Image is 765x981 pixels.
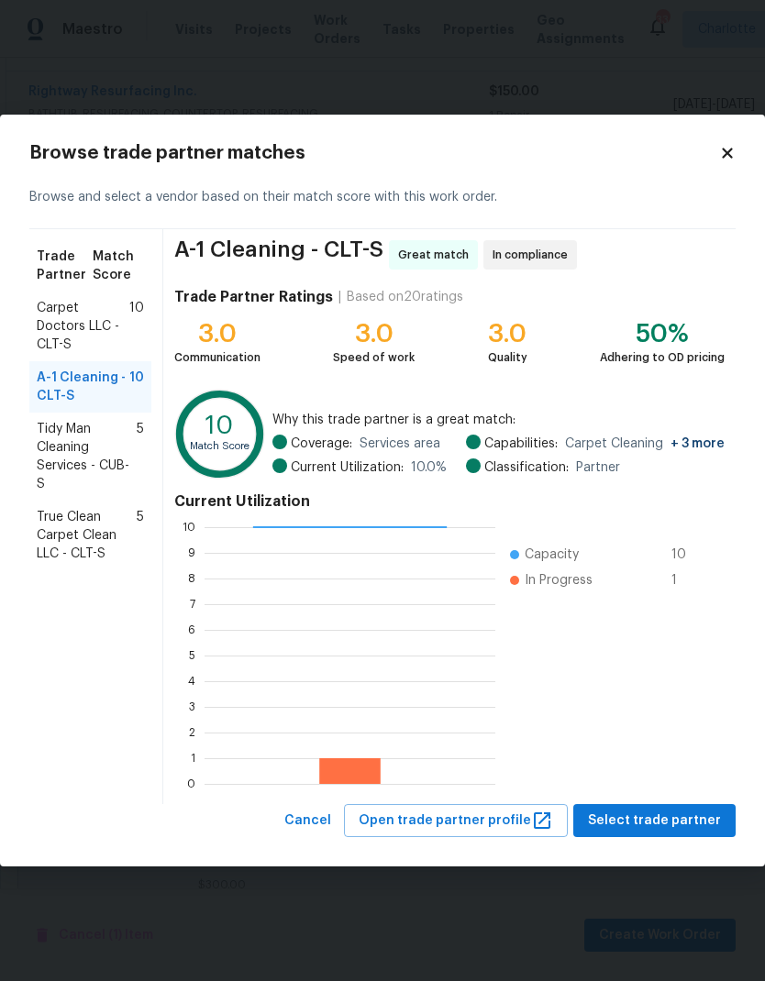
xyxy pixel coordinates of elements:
span: In Progress [525,571,593,590]
text: 1 [191,752,195,763]
span: 5 [137,508,144,563]
span: 5 [137,420,144,493]
span: Tidy Man Cleaning Services - CUB-S [37,420,137,493]
div: 3.0 [333,325,415,343]
div: 3.0 [488,325,527,343]
text: 3 [189,700,195,711]
span: Select trade partner [588,810,721,832]
span: + 3 more [671,437,725,450]
div: Browse and select a vendor based on their match score with this work order. [29,166,736,229]
span: 10.0 % [411,458,447,477]
div: Speed of work [333,348,415,367]
span: Carpet Doctors LLC - CLT-S [37,299,129,354]
div: | [333,288,347,306]
span: Open trade partner profile [359,810,553,832]
text: 10 [183,521,195,532]
text: 0 [187,777,195,788]
text: 10 [205,413,233,438]
span: In compliance [493,246,575,264]
span: Capacity [525,546,579,564]
text: 6 [188,623,195,634]
button: Select trade partner [573,804,736,838]
div: 3.0 [174,325,261,343]
text: Match Score [190,441,249,451]
span: 10 [129,299,144,354]
span: Services area [360,435,440,453]
span: Match Score [93,248,144,284]
span: Trade Partner [37,248,93,284]
h4: Trade Partner Ratings [174,288,333,306]
span: Carpet Cleaning [565,435,725,453]
span: Cancel [284,810,331,832]
button: Cancel [277,804,338,838]
span: Great match [398,246,476,264]
span: Current Utilization: [291,458,404,477]
span: True Clean Carpet Clean LLC - CLT-S [37,508,137,563]
span: Why this trade partner is a great match: [272,411,725,429]
span: A-1 Cleaning - CLT-S [174,240,383,270]
span: Classification: [484,458,569,477]
div: Adhering to OD pricing [600,348,725,367]
text: 4 [188,675,195,686]
div: 50% [600,325,725,343]
span: Coverage: [291,435,352,453]
text: 2 [189,726,195,737]
span: Partner [576,458,620,477]
span: Capabilities: [484,435,558,453]
button: Open trade partner profile [344,804,568,838]
span: 10 [671,546,701,564]
div: Communication [174,348,261,367]
h2: Browse trade partner matches [29,144,719,162]
text: 5 [189,649,195,660]
span: 10 [129,369,144,405]
div: Based on 20 ratings [347,288,463,306]
div: Quality [488,348,527,367]
h4: Current Utilization [174,492,725,511]
span: 1 [671,571,701,590]
text: 9 [188,546,195,557]
text: 8 [188,572,195,583]
span: A-1 Cleaning - CLT-S [37,369,129,405]
text: 7 [190,598,195,609]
